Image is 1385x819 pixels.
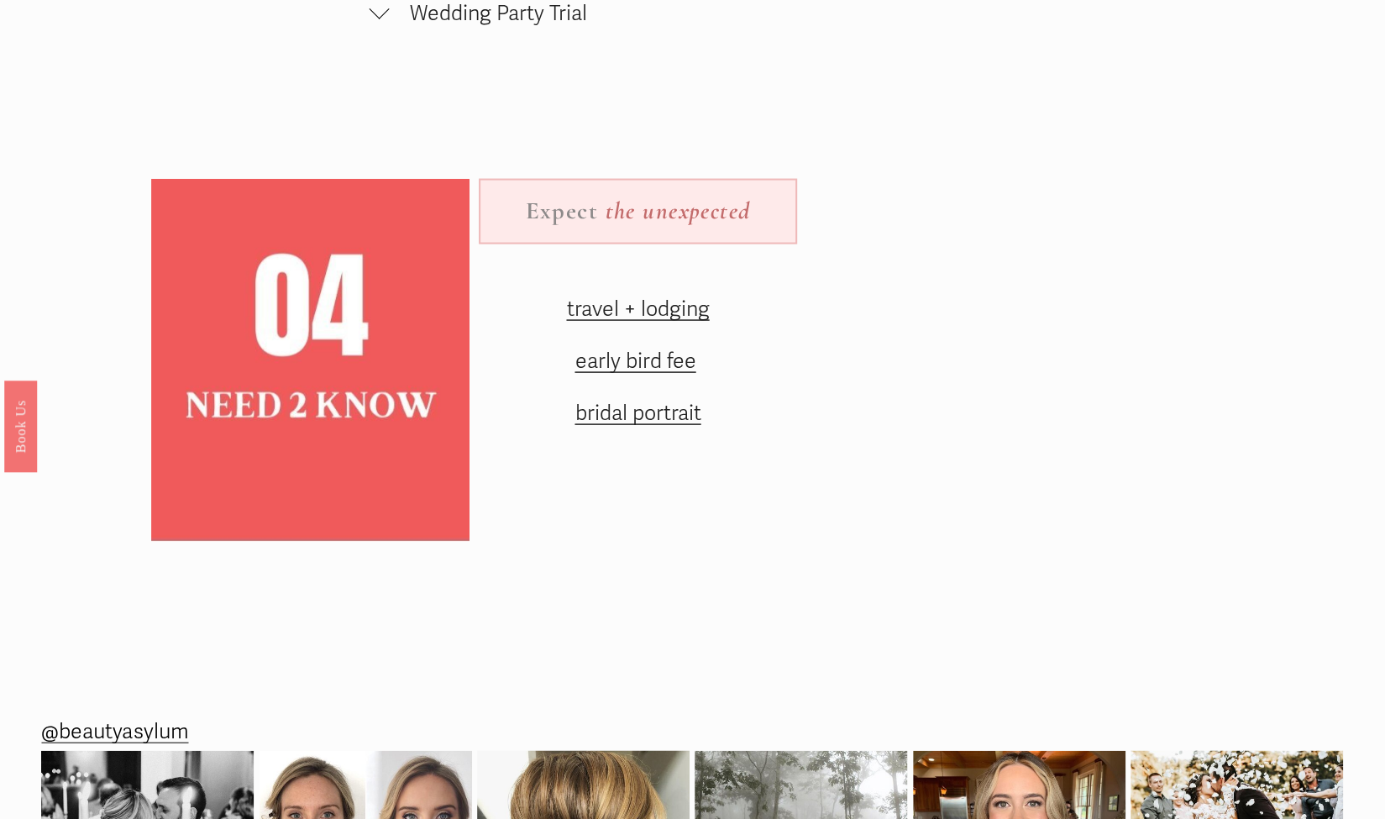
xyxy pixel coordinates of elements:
[574,349,695,374] a: early bird fee
[4,380,37,471] a: Book Us
[574,401,700,426] a: bridal portrait
[41,713,188,751] a: @beautyasylum
[605,197,750,225] em: the unexpected
[566,297,709,322] a: travel + lodging
[525,197,598,225] strong: Expect
[390,1,742,26] span: Wedding Party Trial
